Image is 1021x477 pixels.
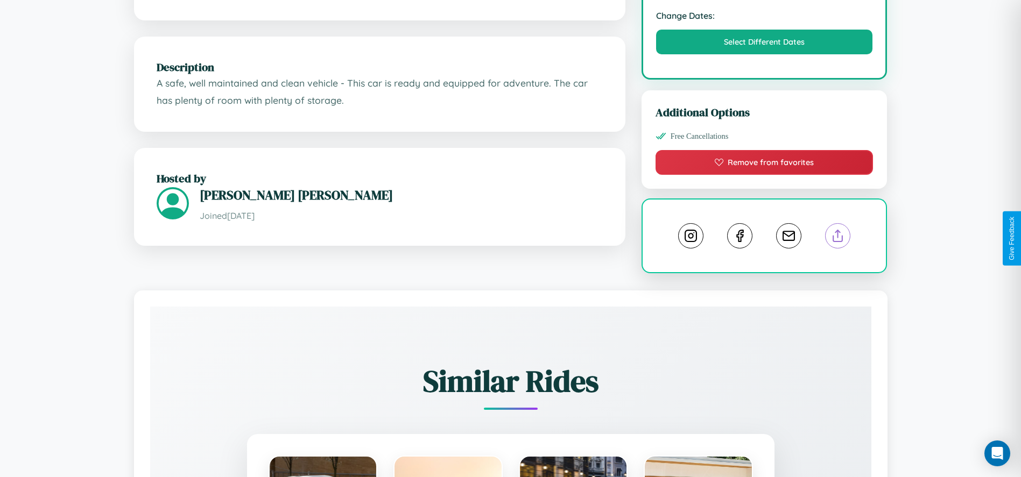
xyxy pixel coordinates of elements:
p: A safe, well maintained and clean vehicle - This car is ready and equipped for adventure. The car... [157,75,603,109]
h3: [PERSON_NAME] [PERSON_NAME] [200,186,603,204]
button: Select Different Dates [656,30,873,54]
div: Open Intercom Messenger [984,440,1010,466]
button: Remove from favorites [656,150,874,175]
h3: Additional Options [656,104,874,120]
h2: Hosted by [157,170,603,186]
div: Give Feedback [1008,217,1016,260]
strong: Change Dates: [656,10,873,21]
p: Joined [DATE] [200,208,603,224]
span: Free Cancellations [671,132,729,141]
h2: Description [157,59,603,75]
h2: Similar Rides [188,360,834,402]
